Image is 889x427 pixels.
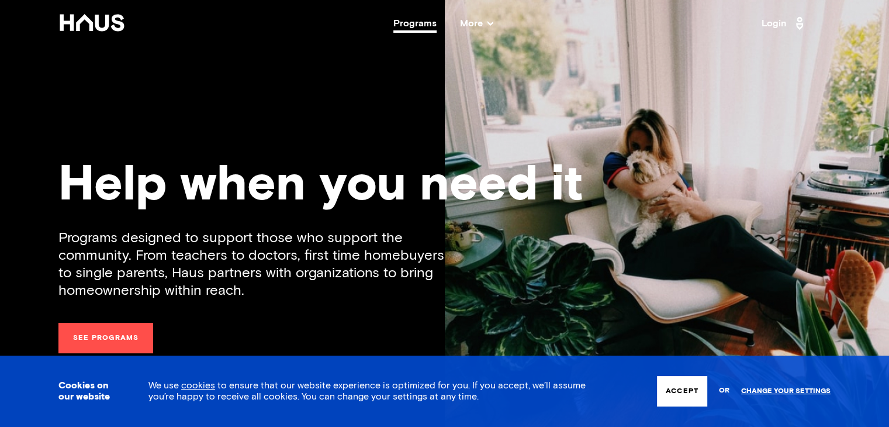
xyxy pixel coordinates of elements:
[460,19,493,28] span: More
[657,376,707,407] button: Accept
[762,14,807,33] a: Login
[58,161,831,211] div: Help when you need it
[181,381,215,390] a: cookies
[58,323,153,353] a: See programs
[58,380,119,402] h3: Cookies on our website
[393,19,437,28] a: Programs
[58,229,445,299] div: Programs designed to support those who support the community. From teachers to doctors, first tim...
[719,381,729,401] span: or
[741,387,831,395] a: Change your settings
[148,381,586,401] span: We use to ensure that our website experience is optimized for you. If you accept, we’ll assume yo...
